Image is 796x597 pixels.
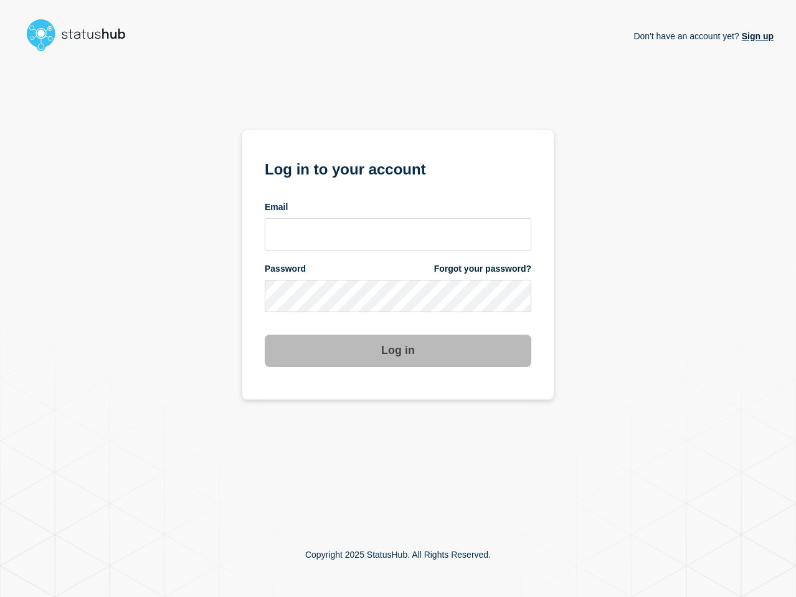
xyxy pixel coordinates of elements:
[265,280,531,312] input: password input
[265,156,531,179] h1: Log in to your account
[633,21,774,51] p: Don't have an account yet?
[265,335,531,367] button: Log in
[22,15,141,55] img: StatusHub logo
[434,263,531,275] a: Forgot your password?
[265,201,288,213] span: Email
[265,218,531,251] input: email input
[739,31,774,41] a: Sign up
[305,550,491,560] p: Copyright 2025 StatusHub. All Rights Reserved.
[265,263,306,275] span: Password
